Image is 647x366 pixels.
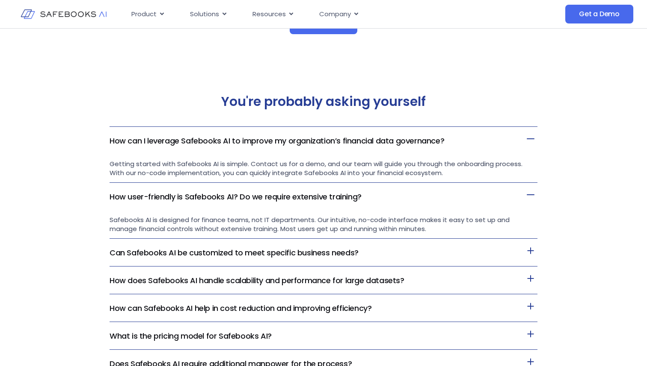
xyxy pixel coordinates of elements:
[110,94,537,109] h2: You're probably asking yourself
[110,322,537,350] h3: What is the pricing model for Safebooks AI?
[110,331,272,341] a: What is the pricing model for Safebooks AI?
[565,5,633,23] a: Get a Demo
[110,275,404,286] a: How does Safebooks AI handle scalability and performance for large datasets?
[110,127,537,154] h3: How can I leverage Safebooks AI to improve my organization’s financial data governance?
[579,10,620,18] span: Get a Demo
[110,154,537,183] div: How can I leverage Safebooks AI to improve my organization’s financial data governance?
[110,247,359,258] a: Can Safebooks AI be customized to meet specific business needs?
[110,135,444,146] a: How can I leverage Safebooks AI to improve my organization’s financial data governance?
[131,9,157,19] span: Product
[190,9,219,19] span: Solutions
[319,9,351,19] span: Company
[110,294,537,322] h3: How can Safebooks AI help in cost reduction and improving efficiency?
[110,183,537,210] h3: How user-friendly is Safebooks AI? Do we require extensive training?
[110,215,510,233] span: Safebooks AI is designed for finance teams, not IT departments. Our intuitive, no-code interface ...
[110,266,537,294] h3: How does Safebooks AI handle scalability and performance for large datasets?
[110,159,522,177] span: Getting started with Safebooks AI is simple. Contact us for a demo, and our team will guide you t...
[110,239,537,266] h3: Can Safebooks AI be customized to meet specific business needs?
[125,6,493,23] nav: Menu
[110,210,537,239] div: How user-friendly is Safebooks AI? Do we require extensive training?
[252,9,286,19] span: Resources
[110,191,362,202] a: How user-friendly is Safebooks AI? Do we require extensive training?
[110,303,371,313] a: How can Safebooks AI help in cost reduction and improving efficiency?
[125,6,493,23] div: Menu Toggle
